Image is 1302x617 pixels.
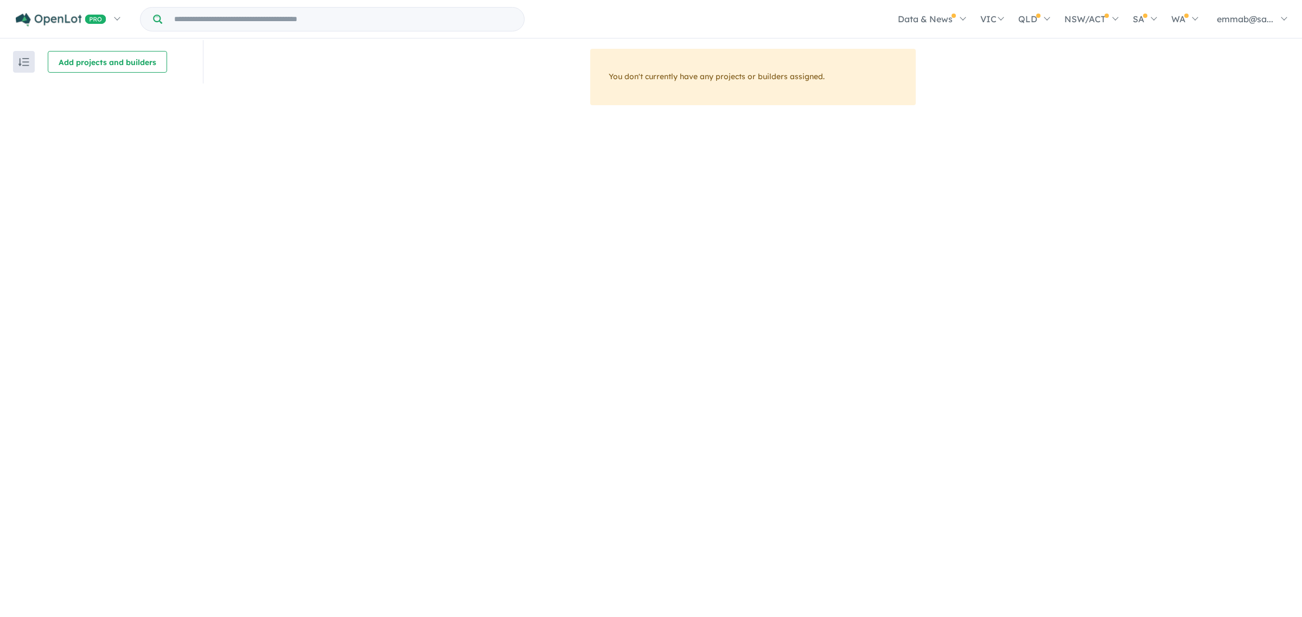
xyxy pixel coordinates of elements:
img: sort.svg [18,58,29,66]
input: Try estate name, suburb, builder or developer [164,8,522,31]
span: emmab@sa... [1217,14,1273,24]
button: Add projects and builders [48,51,167,73]
img: Openlot PRO Logo White [16,13,106,27]
div: You don't currently have any projects or builders assigned. [590,49,916,105]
